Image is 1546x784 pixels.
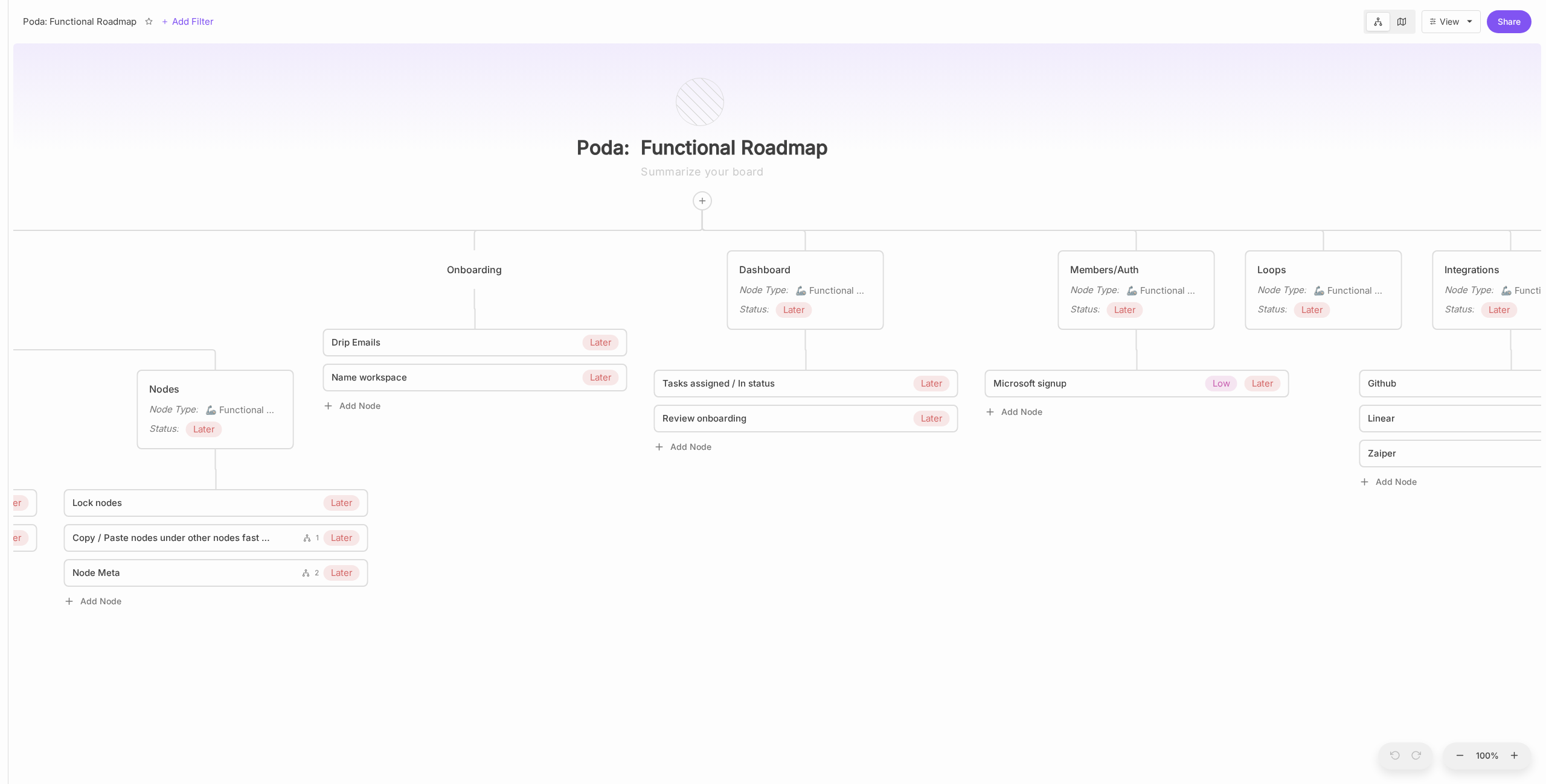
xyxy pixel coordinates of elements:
[1070,302,1100,317] div: Status :
[1313,285,1327,296] i: 🦾
[332,335,621,350] a: Drip EmailsLater
[322,328,628,357] div: Drip EmailsLater
[795,285,809,296] i: 🦾
[332,370,621,385] a: Name workspaceLater
[662,411,952,426] a: Review onboardingLater
[1359,476,1417,488] button: Add Node
[72,565,362,581] a: Node Meta 2Later
[1368,411,1395,426] span: Linear
[1126,283,1201,298] span: Functional Area
[1473,742,1502,770] button: 100%
[653,439,957,455] div: Add Node
[322,363,628,392] div: Name workspaceLater
[662,411,746,426] span: Review onboarding
[1257,283,1306,297] div: Node Type :
[331,566,353,580] span: Later
[739,262,872,277] div: Dashboard
[168,14,214,29] span: Add Filter
[1301,303,1323,317] span: Later
[1245,250,1403,330] div: LoopsNode Type:🦾Functional AreaStatus:Later
[72,566,120,580] span: Node Meta
[984,404,1288,420] div: Add Node
[322,398,626,414] div: Add Node
[1422,10,1481,33] button: View
[72,495,362,511] a: Lock nodesLater
[149,402,198,417] div: Node Type :
[921,376,943,391] span: Later
[323,400,381,412] button: Add Node
[304,531,319,545] div: 1
[739,283,788,297] div: Node Type :
[332,370,407,385] span: Name workspace
[408,262,541,277] div: Onboarding
[726,250,885,330] div: DashboardNode Type:🦾Functional AreaStatus:Later
[1257,302,1287,317] div: Status :
[1213,376,1230,391] span: Low
[739,302,769,317] div: Status :
[795,283,870,298] span: Functional Area
[331,496,353,510] span: Later
[396,250,554,289] div: Onboarding
[23,14,136,29] div: Poda: Functional Roadmap
[149,382,282,396] div: Nodes
[654,441,712,453] button: Add Node
[64,596,122,607] button: Add Node
[63,488,369,517] div: Lock nodesLater
[1114,303,1136,317] span: Later
[1440,17,1459,27] div: View
[136,369,295,450] div: NodesNode Type:🦾Functional AreaStatus:Later
[993,376,1283,391] a: Microsoft signupLowLater
[1368,376,1396,391] span: Github
[1445,283,1493,297] div: Node Type :
[1368,446,1396,461] span: Zaiper
[72,530,362,546] a: Copy / Paste nodes under other nodes fast and easy. 1Later
[63,523,369,552] div: Copy / Paste nodes under other nodes fast and easy. 1Later
[1501,285,1515,296] i: 🦾
[662,376,775,391] span: Tasks assigned / In status
[72,496,122,510] span: Lock nodes
[63,558,369,587] div: Node Meta 2Later
[193,422,215,437] span: Later
[1252,376,1274,391] span: Later
[303,566,319,580] div: 2
[72,531,272,545] span: Copy / Paste nodes under other nodes fast and easy.
[331,531,353,545] span: Later
[653,404,959,433] div: Review onboardingLater
[332,335,380,350] span: Drip Emails
[161,14,214,29] button: Add Filter
[1126,285,1140,296] i: 🦾
[653,369,959,398] div: Tasks assigned / In statusLater
[1070,283,1119,297] div: Node Type :
[662,376,952,391] a: Tasks assigned / In statusLater
[1257,262,1390,277] div: Loops
[921,411,943,426] span: Later
[1487,10,1532,33] button: Share
[590,335,612,350] span: Later
[1489,303,1510,317] span: Later
[783,303,805,317] span: Later
[1313,283,1388,298] span: Functional Area
[590,370,612,385] span: Later
[63,593,367,609] div: Add Node
[1070,262,1203,277] div: Members/Auth
[993,376,1066,391] span: Microsoft signup
[205,404,219,416] i: 🦾
[1057,250,1216,330] div: Members/AuthNode Type:🦾Functional AreaStatus:Later
[985,406,1043,418] button: Add Node
[984,369,1290,398] div: Microsoft signupLowLater
[149,422,179,436] div: Status :
[1445,302,1474,317] div: Status :
[205,403,280,417] span: Functional Area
